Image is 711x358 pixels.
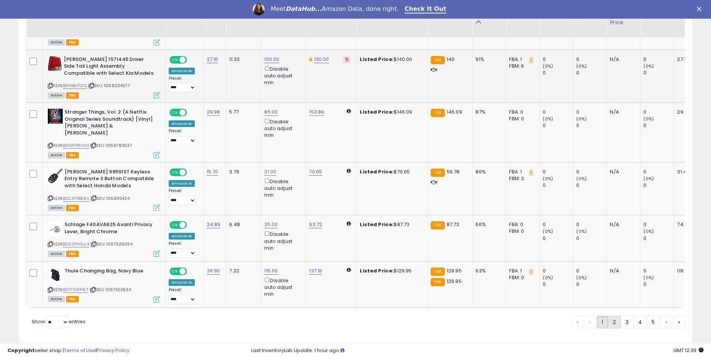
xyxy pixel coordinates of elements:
a: B000PH9JL4 [63,241,89,247]
img: 41NomeT0r6L._SL40_.jpg [48,169,63,183]
small: (0%) [576,63,587,69]
small: (0%) [543,228,553,234]
span: 56.78 [447,168,460,175]
div: $129.95 [360,268,422,274]
div: $87.73 [360,221,422,228]
span: 129.95 [447,267,462,274]
small: (0%) [576,228,587,234]
b: Stranger Things, Vol. 2 (A Netflix Original Series Soundtrack) [Vinyl] [PERSON_NAME] & [PERSON_NAME] [65,109,155,138]
a: 21.00 [264,168,276,176]
div: 91% [475,56,500,63]
span: ON [170,169,180,175]
a: 153.89 [309,108,324,116]
div: FBM: 0 [509,115,534,122]
span: All listings currently available for purchase on Amazon [48,205,65,211]
div: 0 [543,56,573,63]
div: 74.67 [677,221,693,228]
span: OFF [186,268,198,275]
a: 1 [597,316,608,328]
div: FBM: 0 [509,228,534,235]
small: FBA [431,268,445,276]
small: FBA [431,221,445,229]
span: FBA [66,296,79,302]
span: › [665,318,667,326]
a: 15.70 [207,168,218,176]
div: Disable auto adjust min [264,276,300,298]
div: ASIN: [48,56,160,98]
span: OFF [186,222,198,228]
div: FBA: 1 [509,169,534,175]
div: 87% [475,109,500,115]
strong: Copyright [7,347,35,354]
div: 86% [475,169,500,175]
div: 0 [576,182,606,189]
div: Last InventoryLab Update: 1 hour ago. [251,347,704,354]
div: 0 [643,221,674,228]
div: FBA: 0 [509,109,534,115]
span: OFF [186,169,198,175]
div: FBM: 2 [509,175,534,182]
div: Preset: [169,129,198,145]
i: This overrides the store level Dynamic Max Price for this listing [309,57,312,62]
div: 3.79 [229,169,255,175]
a: Terms of Use [64,347,96,354]
small: FBA [431,56,445,64]
span: | SKU: 1067526054 [90,241,132,247]
div: N/A [610,221,634,228]
div: 0 [543,182,573,189]
div: 5.77 [229,109,255,115]
b: [PERSON_NAME] 99591ST Keyless Entry Remote 3 Button Compatible with Select Honda Models [65,169,155,191]
b: Listed Price: [360,267,394,274]
span: All listings currently available for purchase on Amazon [48,251,65,257]
img: 613h3NeSSvL._SL40_.jpg [48,109,63,124]
div: 31.40 [677,169,693,175]
span: All listings currently available for purchase on Amazon [48,296,65,302]
a: 24.89 [207,221,221,228]
span: Show: entries [32,318,85,325]
div: FBM: 0 [509,274,534,281]
div: 0 [643,70,674,76]
div: 0 [643,281,674,288]
a: 70.65 [309,168,322,176]
span: 87.73 [447,221,459,228]
div: 0 [543,281,573,288]
span: | SKU: 1068204577 [88,83,130,89]
a: 3 [621,316,633,328]
div: Preset: [169,287,198,304]
span: ON [170,109,180,116]
div: 66% [475,221,500,228]
span: OFF [186,109,198,116]
small: FBA [431,109,445,117]
span: FBA [66,251,79,257]
a: 115.00 [264,267,278,275]
a: B01M7PRUA4 [63,142,89,149]
small: (0%) [643,176,654,182]
small: (0%) [543,63,553,69]
div: Disable auto adjust min [264,230,300,251]
a: B0C47PBR8S [63,195,89,202]
div: Close [697,7,704,11]
div: 0 [643,56,674,63]
div: ASIN: [48,221,160,256]
div: 0 [543,122,573,129]
div: $146.09 [360,109,422,115]
a: 39.90 [207,267,220,275]
div: 27.16 [677,56,693,63]
div: FBA: 1 [509,268,534,274]
a: 85.00 [264,108,278,116]
span: All listings currently available for purchase on Amazon [48,152,65,158]
div: 0 [576,70,606,76]
div: Amazon AI [169,68,195,74]
b: Listed Price: [360,56,394,63]
div: 7.32 [229,268,255,274]
small: (0%) [643,275,654,281]
a: Privacy Policy [97,347,130,354]
a: 4 [633,316,647,328]
div: ASIN: [48,109,160,157]
a: 35.00 [264,221,278,228]
img: 51GHhwhv7LL._SL40_.jpg [48,56,62,71]
small: (0%) [543,275,553,281]
span: 146.09 [447,108,462,115]
a: B01NBUT2IQ [63,83,87,89]
a: 27.16 [207,56,218,63]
